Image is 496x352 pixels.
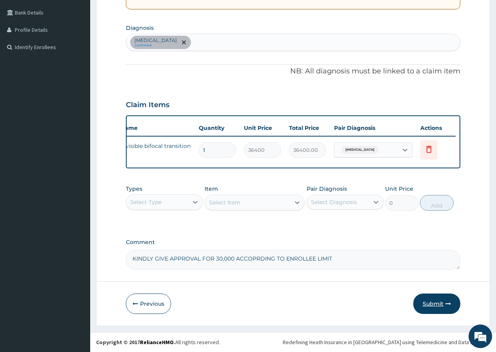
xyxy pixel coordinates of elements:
label: Comment [126,239,460,246]
label: Pair Diagnosis [307,185,347,193]
div: Chat with us now [41,44,132,54]
th: Actions [416,120,456,136]
footer: All rights reserved. [90,332,496,352]
strong: Copyright © 2017 . [96,339,175,346]
img: d_794563401_company_1708531726252_794563401 [15,39,32,59]
small: confirmed [134,44,177,47]
button: Submit [413,294,460,314]
th: Name [116,120,195,136]
th: Unit Price [240,120,285,136]
textarea: Type your message and hit 'Enter' [4,214,149,242]
span: We're online! [45,99,108,178]
label: Types [126,186,142,192]
th: Pair Diagnosis [330,120,416,136]
th: Total Price [285,120,330,136]
p: NB: All diagnosis must be linked to a claim item [126,66,460,77]
span: [MEDICAL_DATA] [342,146,378,154]
div: Select Diagnosis [311,198,357,206]
div: Select Type [130,198,162,206]
label: Diagnosis [126,24,154,32]
button: Add [420,195,453,211]
td: invisible bifocal transition /ar [116,138,195,162]
th: Quantity [195,120,240,136]
h3: Claim Items [126,101,169,109]
a: RelianceHMO [140,339,174,346]
label: Unit Price [385,185,413,193]
div: Redefining Heath Insurance in [GEOGRAPHIC_DATA] using Telemedicine and Data Science! [283,338,490,346]
p: [MEDICAL_DATA] [134,37,177,44]
button: Previous [126,294,171,314]
label: Item [205,185,218,193]
div: Minimize live chat window [129,4,147,23]
span: remove selection option [180,39,187,46]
